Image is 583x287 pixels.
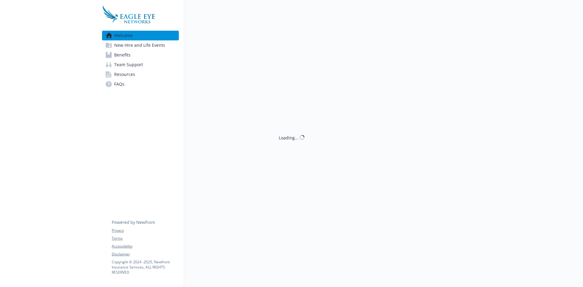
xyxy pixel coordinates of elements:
a: Accessibility [112,244,179,249]
span: New Hire and Life Events [114,40,165,50]
span: Benefits [114,50,131,60]
span: Welcome [114,31,133,40]
a: Resources [102,70,179,79]
span: FAQs [114,79,124,89]
p: Copyright © 2024 - 2025 , Newfront Insurance Services, ALL RIGHTS RESERVED [112,259,179,275]
a: Benefits [102,50,179,60]
a: Team Support [102,60,179,70]
a: FAQs [102,79,179,89]
span: Resources [114,70,135,79]
a: Disclaimer [112,251,179,257]
a: Terms [112,236,179,241]
span: Team Support [114,60,143,70]
a: New Hire and Life Events [102,40,179,50]
a: Privacy [112,228,179,233]
div: Loading... [279,134,298,141]
a: Welcome [102,31,179,40]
